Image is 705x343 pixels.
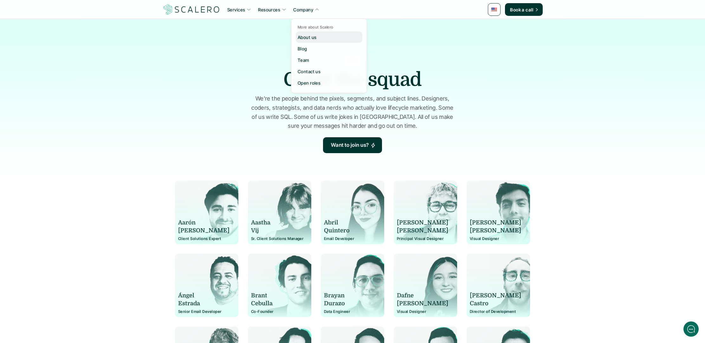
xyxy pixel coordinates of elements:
p: Abril [324,219,375,227]
p: Director of Development [470,309,527,314]
p: Senior Email Developer [178,309,235,314]
p: Company [293,6,313,13]
p: [PERSON_NAME] [397,227,448,235]
span: We run on Gist [53,222,80,226]
p: Brayan [324,292,375,300]
a: About us [296,31,362,43]
button: New conversation [5,41,122,54]
p: Visual Designer [470,236,527,241]
p: [PERSON_NAME] [178,227,230,235]
iframe: gist-messenger-bubble-iframe [683,321,699,337]
p: Sr. Client Solutions Manager [251,236,308,241]
p: Book a call [510,6,533,13]
p: Contact us [298,68,320,75]
p: [PERSON_NAME] [397,219,448,227]
img: Scalero company logotype [162,3,221,16]
p: Services [227,6,245,13]
p: Vij [251,227,302,235]
p: Durazo [324,300,375,307]
p: Blog [298,45,307,52]
a: Want to join us? [323,137,382,153]
p: Want to join us? [331,141,369,149]
p: Brant [251,292,302,300]
h1: Greet the squad [283,68,421,91]
p: We’re the people behind the pixels, segments, and subject lines. Designers, coders, strategists, ... [249,94,456,131]
p: Dafne [397,292,448,300]
p: Quintero [324,227,375,235]
p: Open roles [298,80,320,86]
p: Cebulla [251,300,302,307]
a: Scalero company logotype [162,4,221,15]
p: Co-Founder [251,309,308,314]
p: Principal Visual Designer [397,236,454,241]
p: Resources [258,6,280,13]
p: Aastha [251,219,302,227]
p: More about Scalero [298,25,333,29]
p: [PERSON_NAME] [470,219,521,227]
p: Ángel [178,292,230,300]
a: Blog [296,43,362,54]
p: About us [298,34,316,41]
p: Email Developer [324,236,381,241]
p: Aarón [178,219,230,227]
p: [PERSON_NAME] [470,227,521,235]
a: Book a call [505,3,543,16]
span: New conversation [41,45,76,50]
p: [PERSON_NAME] [397,300,448,307]
p: Client Solutions Expert [178,236,235,241]
p: Visual Designer [397,309,454,314]
a: Team [296,54,362,66]
p: Castro [470,300,521,307]
a: Open roles [296,77,362,88]
p: Team [298,57,309,63]
a: Contact us [296,66,362,77]
p: Estrada [178,300,230,307]
p: [PERSON_NAME] [470,292,521,300]
p: Data Engineer [324,309,381,314]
